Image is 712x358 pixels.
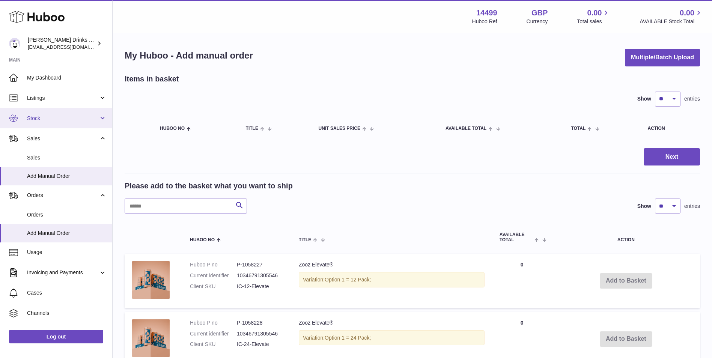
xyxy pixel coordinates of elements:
[27,74,107,81] span: My Dashboard
[160,126,185,131] span: Huboo no
[27,95,99,102] span: Listings
[190,238,215,242] span: Huboo no
[125,50,253,62] h1: My Huboo - Add manual order
[27,211,107,218] span: Orders
[9,330,103,343] a: Log out
[446,126,486,131] span: AVAILABLE Total
[587,8,602,18] span: 0.00
[246,126,258,131] span: Title
[684,203,700,210] span: entries
[291,254,492,308] td: Zooz Elevate®
[28,36,95,51] div: [PERSON_NAME] Drinks LTD (t/a Zooz)
[237,261,284,268] dd: P-1058227
[319,126,360,131] span: Unit Sales Price
[571,126,586,131] span: Total
[27,135,99,142] span: Sales
[27,269,99,276] span: Invoicing and Payments
[527,18,548,25] div: Currency
[190,261,237,268] dt: Huboo P no
[27,192,99,199] span: Orders
[637,203,651,210] label: Show
[472,18,497,25] div: Huboo Ref
[325,277,371,283] span: Option 1 = 12 Pack;
[237,272,284,279] dd: 10346791305546
[237,319,284,326] dd: P-1058228
[637,95,651,102] label: Show
[125,181,293,191] h2: Please add to the basket what you want to ship
[27,249,107,256] span: Usage
[190,341,237,348] dt: Client SKU
[500,232,533,242] span: AVAILABLE Total
[648,126,692,131] div: Action
[237,283,284,290] dd: IC-12-Elevate
[190,272,237,279] dt: Current identifier
[190,283,237,290] dt: Client SKU
[680,8,694,18] span: 0.00
[27,230,107,237] span: Add Manual Order
[190,330,237,337] dt: Current identifier
[492,254,552,308] td: 0
[299,238,311,242] span: Title
[531,8,548,18] strong: GBP
[125,74,179,84] h2: Items in basket
[190,319,237,326] dt: Huboo P no
[299,330,485,346] div: Variation:
[237,341,284,348] dd: IC-24-Elevate
[132,261,170,299] img: Zooz Elevate®
[577,8,610,25] a: 0.00 Total sales
[552,225,700,250] th: Action
[27,173,107,180] span: Add Manual Order
[625,49,700,66] button: Multiple/Batch Upload
[325,335,371,341] span: Option 1 = 24 Pack;
[132,319,170,357] img: Zooz Elevate®
[27,115,99,122] span: Stock
[684,95,700,102] span: entries
[640,8,703,25] a: 0.00 AVAILABLE Stock Total
[28,44,110,50] span: [EMAIL_ADDRESS][DOMAIN_NAME]
[27,310,107,317] span: Channels
[237,330,284,337] dd: 10346791305546
[577,18,610,25] span: Total sales
[476,8,497,18] strong: 14499
[27,289,107,296] span: Cases
[644,148,700,166] button: Next
[9,38,20,49] img: internalAdmin-14499@internal.huboo.com
[640,18,703,25] span: AVAILABLE Stock Total
[27,154,107,161] span: Sales
[299,272,485,287] div: Variation:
